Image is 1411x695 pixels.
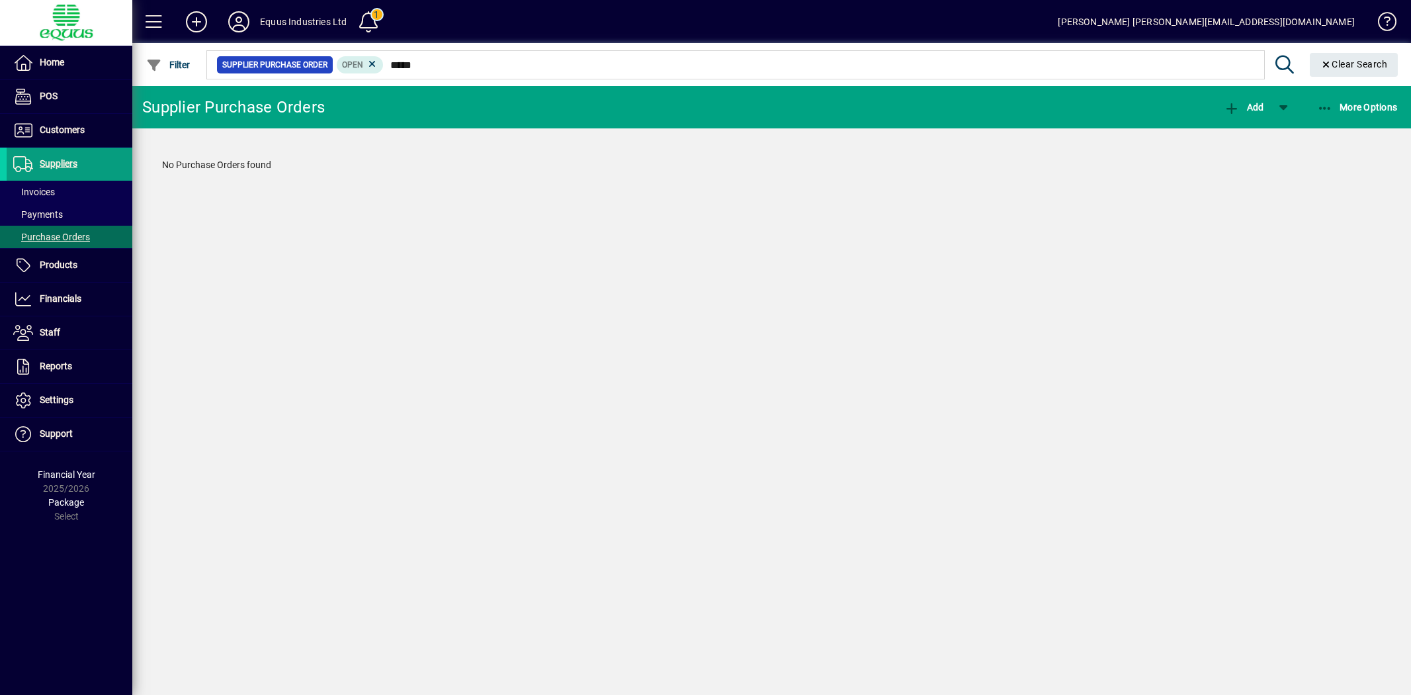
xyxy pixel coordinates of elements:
a: Knowledge Base [1368,3,1394,46]
span: Invoices [13,187,55,197]
button: Filter [143,53,194,77]
span: Open [342,60,363,69]
a: POS [7,80,132,113]
button: Clear [1310,53,1398,77]
div: Equus Industries Ltd [260,11,347,32]
span: Add [1224,102,1263,113]
span: POS [40,91,58,101]
span: Payments [13,209,63,220]
a: Home [7,46,132,79]
span: Support [40,428,73,439]
div: No Purchase Orders found [149,145,1394,185]
a: Financials [7,283,132,316]
a: Payments [7,203,132,226]
a: Customers [7,114,132,147]
span: Products [40,259,77,270]
button: Add [175,10,218,34]
span: More Options [1317,102,1398,113]
a: Products [7,249,132,282]
span: Staff [40,327,60,338]
button: More Options [1314,95,1401,119]
span: Package [48,497,84,508]
span: Reports [40,361,72,371]
a: Settings [7,384,132,417]
span: Suppliers [40,158,77,169]
span: Clear Search [1320,59,1388,69]
span: Purchase Orders [13,232,90,242]
mat-chip: Completion Status: Open [337,56,384,73]
span: Supplier Purchase Order [222,58,327,71]
div: Supplier Purchase Orders [142,97,325,118]
span: Financial Year [38,469,95,480]
span: Financials [40,293,81,304]
button: Add [1220,95,1267,119]
span: Settings [40,394,73,405]
span: Home [40,57,64,68]
span: Filter [146,60,191,70]
a: Support [7,418,132,451]
a: Invoices [7,181,132,203]
div: [PERSON_NAME] [PERSON_NAME][EMAIL_ADDRESS][DOMAIN_NAME] [1058,11,1355,32]
span: Customers [40,124,85,135]
a: Staff [7,316,132,349]
a: Purchase Orders [7,226,132,248]
button: Profile [218,10,260,34]
a: Reports [7,350,132,383]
